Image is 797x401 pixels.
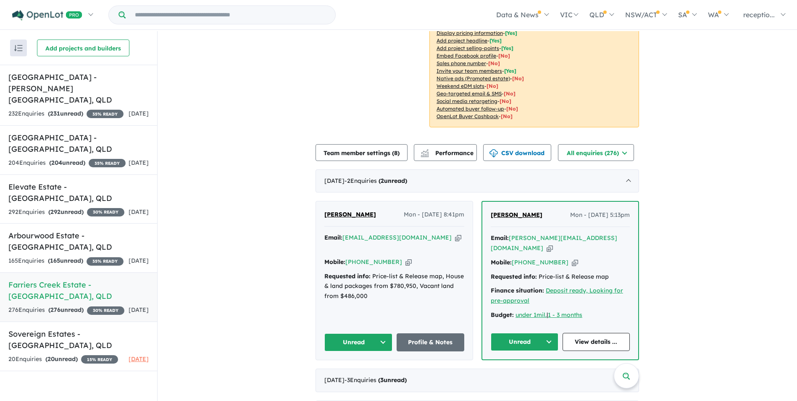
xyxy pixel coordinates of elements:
[743,11,775,19] span: receptio...
[50,110,60,117] span: 231
[129,306,149,314] span: [DATE]
[437,37,487,44] u: Add project headline
[345,258,402,266] a: [PHONE_NUMBER]
[570,210,630,220] span: Mon - [DATE] 5:13pm
[437,83,484,89] u: Weekend eDM slots
[48,110,83,117] strong: ( unread)
[8,256,124,266] div: 165 Enquir ies
[487,83,498,89] span: [No]
[129,159,149,166] span: [DATE]
[414,144,477,161] button: Performance
[324,258,345,266] strong: Mobile:
[405,258,412,266] button: Copy
[378,376,407,384] strong: ( unread)
[504,68,516,74] span: [ Yes ]
[316,144,408,161] button: Team member settings (8)
[8,181,149,204] h5: Elevate Estate - [GEOGRAPHIC_DATA] , QLD
[491,311,514,319] strong: Budget:
[129,110,149,117] span: [DATE]
[491,273,537,280] strong: Requested info:
[491,333,558,351] button: Unread
[129,208,149,216] span: [DATE]
[504,90,516,97] span: [No]
[14,45,23,51] img: sort.svg
[505,30,517,36] span: [ Yes ]
[316,169,639,193] div: [DATE]
[437,106,504,112] u: Automated buyer follow-up
[8,354,118,364] div: 20 Enquir ies
[380,376,384,384] span: 3
[394,149,397,157] span: 8
[12,10,82,21] img: Openlot PRO Logo White
[8,207,124,217] div: 292 Enquir ies
[81,355,118,364] span: 15 % READY
[422,149,473,157] span: Performance
[563,333,630,351] a: View details ...
[345,177,407,185] span: - 2 Enquir ies
[379,177,407,185] strong: ( unread)
[342,234,452,241] a: [EMAIL_ADDRESS][DOMAIN_NAME]
[501,113,513,119] span: [No]
[498,53,510,59] span: [ No ]
[8,328,149,351] h5: Sovereign Estates - [GEOGRAPHIC_DATA] , QLD
[501,45,513,51] span: [ Yes ]
[421,149,429,154] img: line-chart.svg
[48,208,84,216] strong: ( unread)
[397,333,465,351] a: Profile & Notes
[129,257,149,264] span: [DATE]
[324,234,342,241] strong: Email:
[437,45,499,51] u: Add project selling-points
[8,305,124,315] div: 276 Enquir ies
[8,109,124,119] div: 232 Enquir ies
[489,149,498,158] img: download icon
[437,113,499,119] u: OpenLot Buyer Cashback
[324,211,376,218] span: [PERSON_NAME]
[506,106,518,112] span: [No]
[437,60,486,66] u: Sales phone number
[491,211,542,219] span: [PERSON_NAME]
[89,159,126,167] span: 35 % READY
[547,244,553,253] button: Copy
[421,152,429,157] img: bar-chart.svg
[558,144,634,161] button: All enquiries (276)
[516,311,547,319] a: under 1mil.
[500,98,511,104] span: [No]
[483,144,551,161] button: CSV download
[381,177,384,185] span: 2
[8,230,149,253] h5: Arbourwood Estate - [GEOGRAPHIC_DATA] , QLD
[512,75,524,82] span: [No]
[491,259,512,266] strong: Mobile:
[491,287,544,294] strong: Finance situation:
[491,210,542,220] a: [PERSON_NAME]
[47,355,55,363] span: 20
[455,233,461,242] button: Copy
[87,208,124,216] span: 30 % READY
[45,355,78,363] strong: ( unread)
[87,257,124,266] span: 35 % READY
[48,306,84,314] strong: ( unread)
[437,75,510,82] u: Native ads (Promoted estate)
[50,208,60,216] span: 292
[324,210,376,220] a: [PERSON_NAME]
[491,234,509,242] strong: Email:
[48,257,83,264] strong: ( unread)
[50,257,60,264] span: 165
[489,37,502,44] span: [ Yes ]
[324,272,464,301] div: Price-list & Release map, House & land packages from $780,950, Vacant land from $486,000
[512,259,568,266] a: [PHONE_NUMBER]
[437,98,497,104] u: Social media retargeting
[8,279,149,302] h5: Farriers Creek Estate - [GEOGRAPHIC_DATA] , QLD
[491,287,623,304] a: Deposit ready, Looking for pre-approval
[488,60,500,66] span: [ No ]
[8,132,149,155] h5: [GEOGRAPHIC_DATA] - [GEOGRAPHIC_DATA] , QLD
[87,110,124,118] span: 35 % READY
[437,90,502,97] u: Geo-targeted email & SMS
[572,258,578,267] button: Copy
[316,369,639,392] div: [DATE]
[548,311,582,319] a: 1 - 3 months
[8,158,126,168] div: 204 Enquir ies
[491,234,617,252] a: [PERSON_NAME][EMAIL_ADDRESS][DOMAIN_NAME]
